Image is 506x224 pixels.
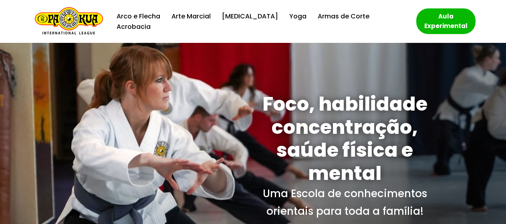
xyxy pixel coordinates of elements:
a: Aula Experimental [416,8,476,34]
a: Arco e Flecha [117,11,160,22]
a: Escola de Conhecimentos Orientais Pa-Kua Uma escola para toda família [31,7,103,36]
p: Uma Escola de conhecimentos orientais para toda a família! [259,185,430,220]
h1: Foco, habilidade concentração, saúde física e mental [259,93,430,185]
a: Arte Marcial [171,11,211,22]
div: Menu primário [115,11,404,32]
a: Acrobacia [117,21,151,32]
a: Yoga [289,11,306,22]
a: [MEDICAL_DATA] [222,11,278,22]
a: Armas de Corte [318,11,369,22]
